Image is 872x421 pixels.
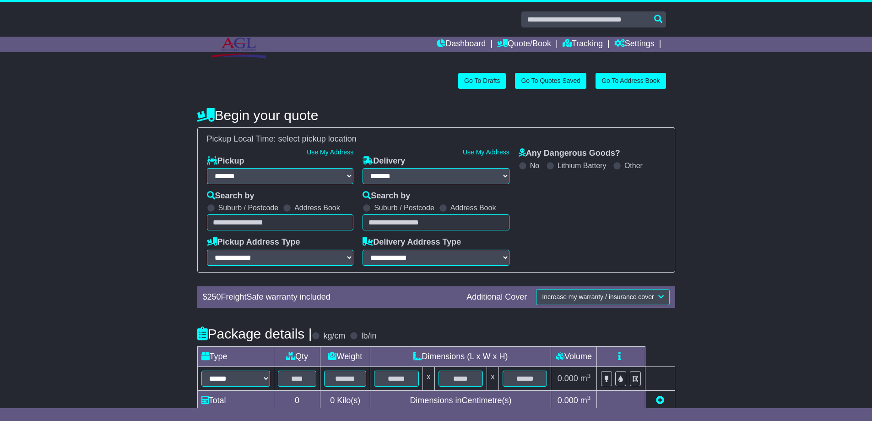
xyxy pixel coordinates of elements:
[202,134,670,144] div: Pickup Local Time:
[207,237,300,247] label: Pickup Address Type
[274,390,320,410] td: 0
[624,161,643,170] label: Other
[294,203,340,212] label: Address Book
[656,396,664,405] a: Add new item
[580,396,591,405] span: m
[320,346,370,366] td: Weight
[207,292,221,301] span: 250
[462,292,531,302] div: Additional Cover
[497,37,551,52] a: Quote/Book
[580,374,591,383] span: m
[614,37,655,52] a: Settings
[370,390,551,410] td: Dimensions in Centimetre(s)
[320,390,370,410] td: Kilo(s)
[361,331,376,341] label: lb/in
[515,73,586,89] a: Go To Quotes Saved
[463,148,509,156] a: Use My Address
[558,396,578,405] span: 0.000
[487,366,499,390] td: x
[207,156,244,166] label: Pickup
[363,156,405,166] label: Delivery
[551,346,597,366] td: Volume
[218,203,279,212] label: Suburb / Postcode
[374,203,434,212] label: Suburb / Postcode
[330,396,335,405] span: 0
[587,372,591,379] sup: 3
[370,346,551,366] td: Dimensions (L x W x H)
[197,108,675,123] h4: Begin your quote
[458,73,506,89] a: Go To Drafts
[530,161,539,170] label: No
[207,191,255,201] label: Search by
[307,148,353,156] a: Use My Address
[558,161,607,170] label: Lithium Battery
[437,37,486,52] a: Dashboard
[197,390,274,410] td: Total
[274,346,320,366] td: Qty
[197,346,274,366] td: Type
[422,366,434,390] td: x
[198,292,462,302] div: $ FreightSafe warranty included
[323,331,345,341] label: kg/cm
[519,148,620,159] label: Any Dangerous Goods?
[536,289,669,305] button: Increase my warranty / insurance cover
[596,73,666,89] a: Go To Address Book
[363,191,410,201] label: Search by
[278,134,357,143] span: select pickup location
[563,37,603,52] a: Tracking
[363,237,461,247] label: Delivery Address Type
[197,326,312,341] h4: Package details |
[558,374,578,383] span: 0.000
[587,394,591,401] sup: 3
[542,293,654,301] span: Increase my warranty / insurance cover
[450,203,496,212] label: Address Book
